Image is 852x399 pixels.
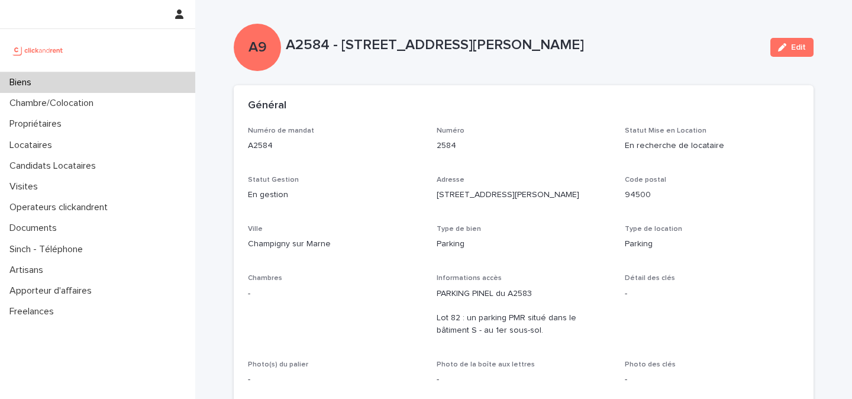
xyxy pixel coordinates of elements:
p: Champigny sur Marne [248,238,422,250]
span: Edit [791,43,806,52]
span: Photo(s) du palier [248,361,308,368]
span: Statut Mise en Location [625,127,706,134]
p: - [248,288,422,300]
span: Type de bien [437,226,481,233]
button: Edit [770,38,814,57]
span: Photo de la boîte aux lettres [437,361,535,368]
p: Propriétaires [5,118,71,130]
span: Code postal [625,176,666,184]
p: En gestion [248,189,422,201]
span: Informations accès [437,275,502,282]
p: Visites [5,181,47,192]
p: PARKING PINEL du A2583 Lot 82 : un parking PMR situé dans le bâtiment S - au 1er sous-sol. [437,288,611,337]
p: - [437,374,611,386]
p: Apporteur d'affaires [5,285,101,297]
p: 2584 [437,140,611,152]
p: Operateurs clickandrent [5,202,117,213]
p: A2584 [248,140,422,152]
p: Artisans [5,265,53,276]
img: UCB0brd3T0yccxBKYDjQ [9,38,67,62]
p: [STREET_ADDRESS][PERSON_NAME] [437,189,611,201]
span: Statut Gestion [248,176,299,184]
span: Adresse [437,176,464,184]
p: Sinch - Téléphone [5,244,92,255]
p: - [248,374,422,386]
h2: Général [248,99,286,112]
p: En recherche de locataire [625,140,799,152]
p: Freelances [5,306,63,317]
span: Détail des clés [625,275,675,282]
p: Parking [625,238,799,250]
p: 94500 [625,189,799,201]
span: Photo des clés [625,361,676,368]
p: - [625,374,799,386]
span: Numéro [437,127,464,134]
p: Chambre/Colocation [5,98,103,109]
p: Biens [5,77,41,88]
p: Parking [437,238,611,250]
p: Candidats Locataires [5,160,105,172]
p: - [625,288,799,300]
span: Chambres [248,275,282,282]
span: Numéro de mandat [248,127,314,134]
p: Documents [5,223,66,234]
p: Locataires [5,140,62,151]
p: A2584 - [STREET_ADDRESS][PERSON_NAME] [286,37,761,54]
span: Ville [248,226,263,233]
span: Type de location [625,226,682,233]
